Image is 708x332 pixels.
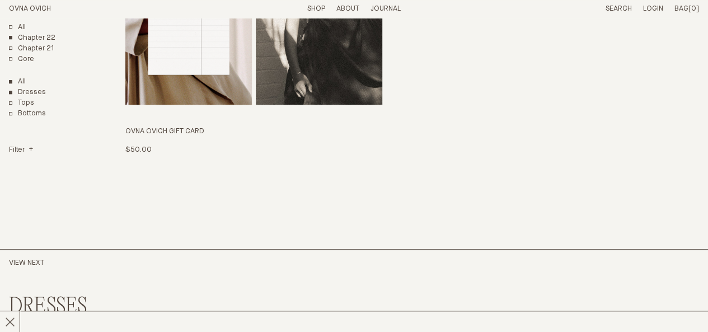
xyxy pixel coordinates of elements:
[9,146,33,155] summary: Filter
[643,5,663,12] a: Login
[9,55,34,64] a: Core
[371,5,401,12] a: Journal
[9,109,46,119] a: Bottoms
[9,5,51,12] a: Home
[9,34,55,43] a: Chapter 22
[9,99,34,108] a: Tops
[688,5,699,12] span: [0]
[674,5,688,12] span: Bag
[9,88,46,97] a: Dresses
[9,295,87,319] a: DRESSES
[125,146,151,153] span: $50.00
[336,4,359,14] summary: About
[606,5,632,12] a: Search
[9,44,54,54] a: Chapter 21
[9,23,26,32] a: All
[125,127,382,137] h3: OVNA OVICH GIFT CARD
[9,259,116,268] h2: View Next
[307,5,325,12] a: Shop
[9,77,26,87] a: Show All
